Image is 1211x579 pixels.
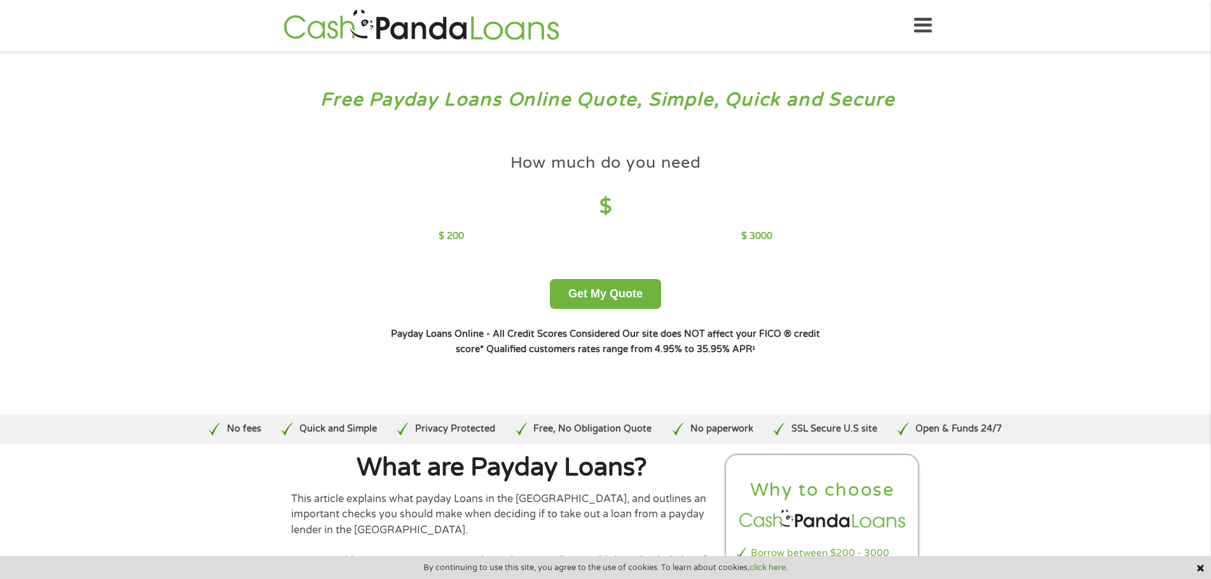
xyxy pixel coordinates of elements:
[439,229,464,243] p: $ 200
[690,422,753,436] p: No paperwork
[391,329,620,339] strong: Payday Loans Online - All Credit Scores Considered
[737,479,908,502] h2: Why to choose
[423,563,788,572] span: By continuing to use this site, you agree to the use of cookies. To learn about cookies,
[280,8,563,44] img: GetLoanNow Logo
[737,546,908,561] li: Borrow between $200 - 3000
[37,88,1175,112] h3: Free Payday Loans Online Quote, Simple, Quick and Secure
[510,153,701,174] h4: How much do you need
[439,194,772,220] h4: $
[749,562,788,573] a: click here.
[291,455,713,480] h1: What are Payday Loans?
[791,422,877,436] p: SSL Secure U.S site
[415,422,495,436] p: Privacy Protected
[227,422,261,436] p: No fees
[550,279,661,309] button: Get My Quote
[299,422,377,436] p: Quick and Simple
[291,491,713,538] p: This article explains what payday Loans in the [GEOGRAPHIC_DATA], and outlines an important check...
[915,422,1002,436] p: Open & Funds 24/7
[486,344,755,355] strong: Qualified customers rates range from 4.95% to 35.95% APR¹
[741,229,772,243] p: $ 3000
[456,329,820,355] strong: Our site does NOT affect your FICO ® credit score*
[533,422,652,436] p: Free, No Obligation Quote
